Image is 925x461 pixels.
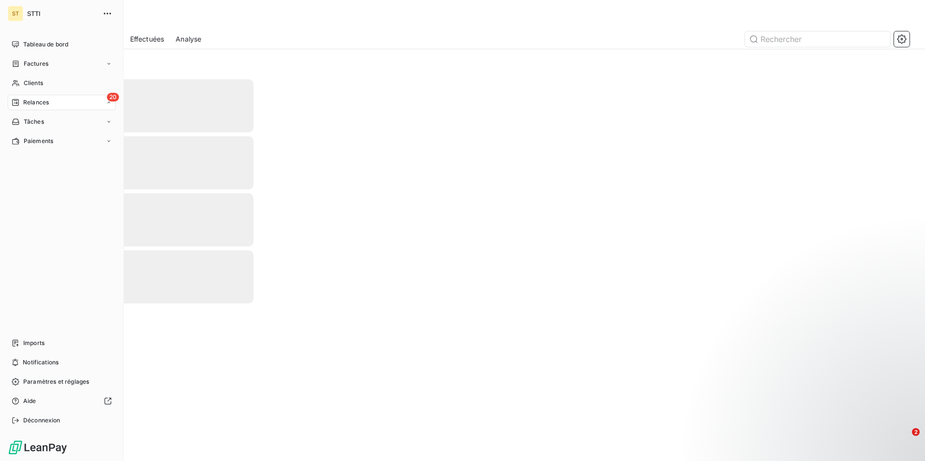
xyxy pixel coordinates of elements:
[8,6,23,21] div: ST
[107,93,119,101] span: 20
[176,34,201,44] span: Analyse
[24,79,43,87] span: Clients
[24,117,44,126] span: Tâches
[23,358,59,367] span: Notifications
[130,34,164,44] span: Effectuées
[23,339,45,347] span: Imports
[23,40,68,49] span: Tableau de bord
[8,393,116,409] a: Aide
[24,137,53,145] span: Paiements
[23,416,60,425] span: Déconnexion
[24,59,48,68] span: Factures
[912,428,920,436] span: 2
[745,31,890,47] input: Rechercher
[23,377,89,386] span: Paramètres et réglages
[892,428,915,451] iframe: Intercom live chat
[23,98,49,107] span: Relances
[8,440,68,455] img: Logo LeanPay
[23,397,36,405] span: Aide
[731,367,925,435] iframe: Intercom notifications message
[27,10,97,17] span: STTI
